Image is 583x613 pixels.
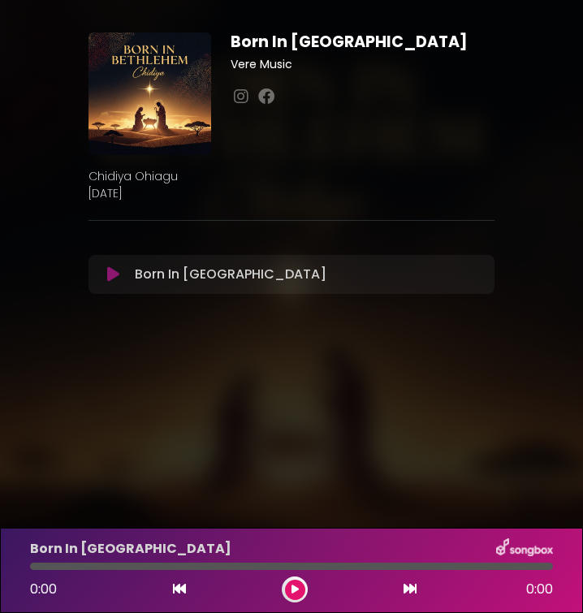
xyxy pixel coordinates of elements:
[89,185,494,202] p: [DATE]
[89,168,494,185] p: Chidiya Ohiagu
[231,58,494,71] h3: Vere Music
[89,32,211,155] img: oNz1keMPRyqW0YE6MQdu
[135,265,326,284] p: Born In [GEOGRAPHIC_DATA]
[231,32,494,51] h1: Born In [GEOGRAPHIC_DATA]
